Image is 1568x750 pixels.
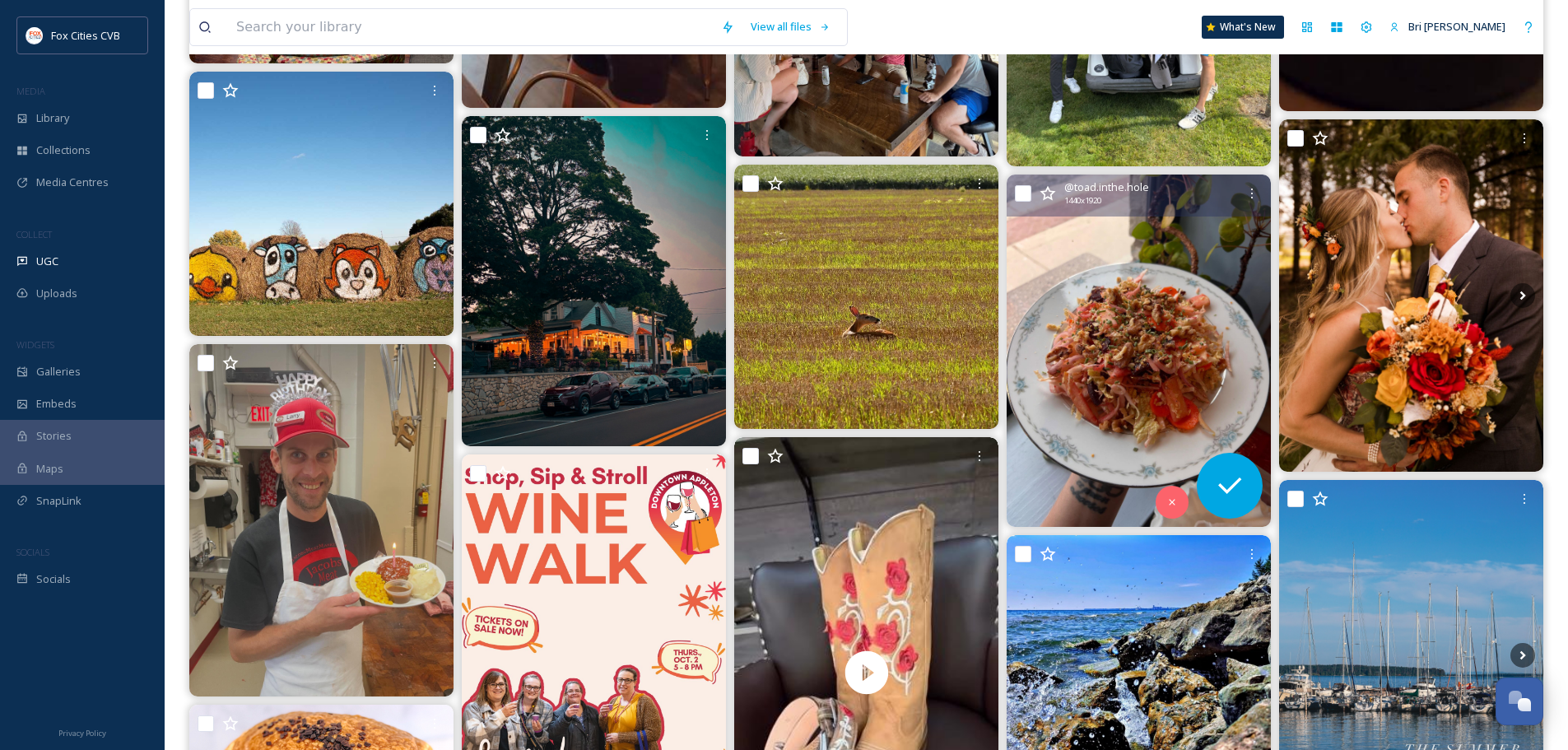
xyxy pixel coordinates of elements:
[36,286,77,301] span: Uploads
[58,722,106,742] a: Privacy Policy
[36,396,77,412] span: Embeds
[51,28,120,43] span: Fox Cities CVB
[1202,16,1284,39] a: What's New
[36,571,71,587] span: Socials
[36,428,72,444] span: Stories
[16,338,54,351] span: WIDGETS
[228,9,713,45] input: Search your library
[1381,11,1514,43] a: Bri [PERSON_NAME]
[36,110,69,126] span: Library
[36,364,81,380] span: Galleries
[1064,179,1149,195] span: @ toad.inthe.hole
[36,461,63,477] span: Maps
[1496,678,1543,725] button: Open Chat
[742,11,839,43] a: View all files
[1007,175,1271,527] img: We hate to say it out loud… summer is almost over… BUUUUT that means we are harvesting a lot out ...
[1279,119,1543,472] img: The Anunson’s 💍❤ Such a beautiful day, and such a beautiful couple. This past weekend we got to c...
[16,546,49,558] span: SOCIALS
[1408,19,1505,34] span: Bri [PERSON_NAME]
[189,72,454,336] img: Crisp air, muddy boots, and that unmistakable Cuff Farms magic. It’s where pumpkins are picked, b...
[16,85,45,97] span: MEDIA
[58,728,106,738] span: Privacy Policy
[36,493,81,509] span: SnapLink
[189,344,454,696] img: 🥳 In honor of Nathan’s Birthday… Today’s Entrée: Nateloaf (previously known as meatloaf) served w...
[26,27,43,44] img: images.png
[734,165,998,429] img: Driving home I noticed this fawn concealing itself in this harvested wheat stubble not far off th...
[462,116,726,446] img: Ahhh, Thursday night. The not-quite-the-weekend but headed-for-the-weekend night. Save your seat ...
[36,142,91,158] span: Collections
[1064,195,1101,207] span: 1440 x 1920
[36,254,58,269] span: UGC
[36,175,109,190] span: Media Centres
[16,228,52,240] span: COLLECT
